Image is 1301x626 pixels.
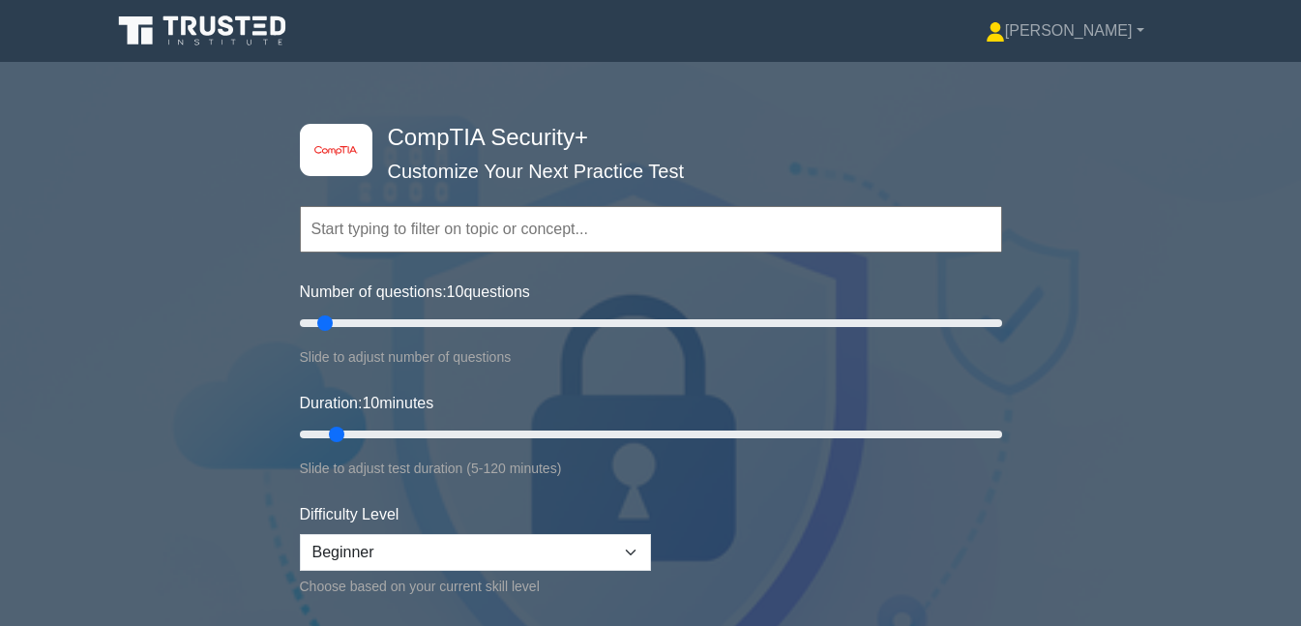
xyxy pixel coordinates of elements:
[300,457,1002,480] div: Slide to adjust test duration (5-120 minutes)
[300,206,1002,253] input: Start typing to filter on topic or concept...
[300,345,1002,369] div: Slide to adjust number of questions
[362,395,379,411] span: 10
[300,575,651,598] div: Choose based on your current skill level
[300,503,399,526] label: Difficulty Level
[300,281,530,304] label: Number of questions: questions
[447,283,464,300] span: 10
[300,392,434,415] label: Duration: minutes
[939,12,1191,50] a: [PERSON_NAME]
[380,124,907,152] h4: CompTIA Security+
